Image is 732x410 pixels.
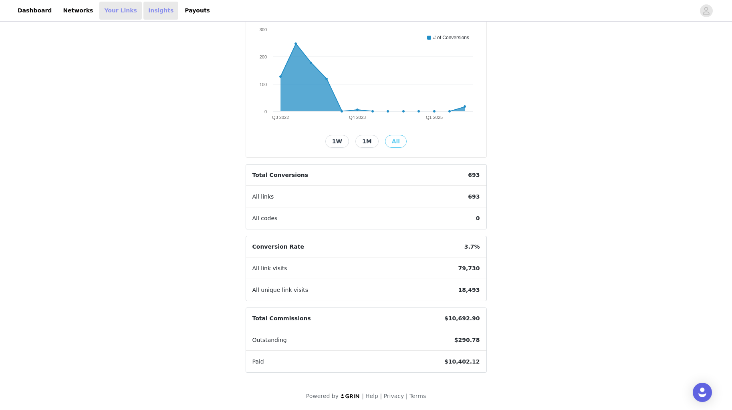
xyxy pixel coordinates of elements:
a: Your Links [99,2,142,20]
text: 100 [259,82,266,87]
text: 300 [259,27,266,32]
span: Paid [246,351,270,372]
span: Total Conversions [246,165,315,186]
span: 693 [462,186,486,207]
button: 1M [355,135,379,148]
span: All unique link visits [246,279,315,301]
a: Networks [58,2,98,20]
span: Outstanding [246,330,293,351]
a: Insights [143,2,178,20]
text: # of Conversions [433,35,469,40]
span: Powered by [306,393,339,399]
span: 3.7% [458,236,486,257]
span: 18,493 [452,279,486,301]
div: avatar [702,4,710,17]
span: All link visits [246,258,294,279]
a: Payouts [180,2,215,20]
span: | [362,393,364,399]
span: Total Commissions [246,308,317,329]
span: 693 [462,165,486,186]
a: Terms [409,393,426,399]
span: All links [246,186,280,207]
span: Conversion Rate [246,236,311,257]
a: Help [365,393,378,399]
button: All [385,135,407,148]
span: All codes [246,208,284,229]
text: Q1 2025 [425,115,442,120]
text: 0 [264,109,266,114]
a: Privacy [384,393,404,399]
span: $10,692.90 [438,308,486,329]
text: Q3 2022 [272,115,289,120]
span: | [380,393,382,399]
span: 79,730 [452,258,486,279]
span: | [406,393,408,399]
a: Dashboard [13,2,56,20]
span: 0 [470,208,486,229]
span: $10,402.12 [438,351,486,372]
button: 1W [325,135,349,148]
img: logo [340,394,360,399]
span: $290.78 [448,330,486,351]
div: Open Intercom Messenger [693,383,712,402]
text: Q4 2023 [349,115,366,120]
text: 200 [259,54,266,59]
